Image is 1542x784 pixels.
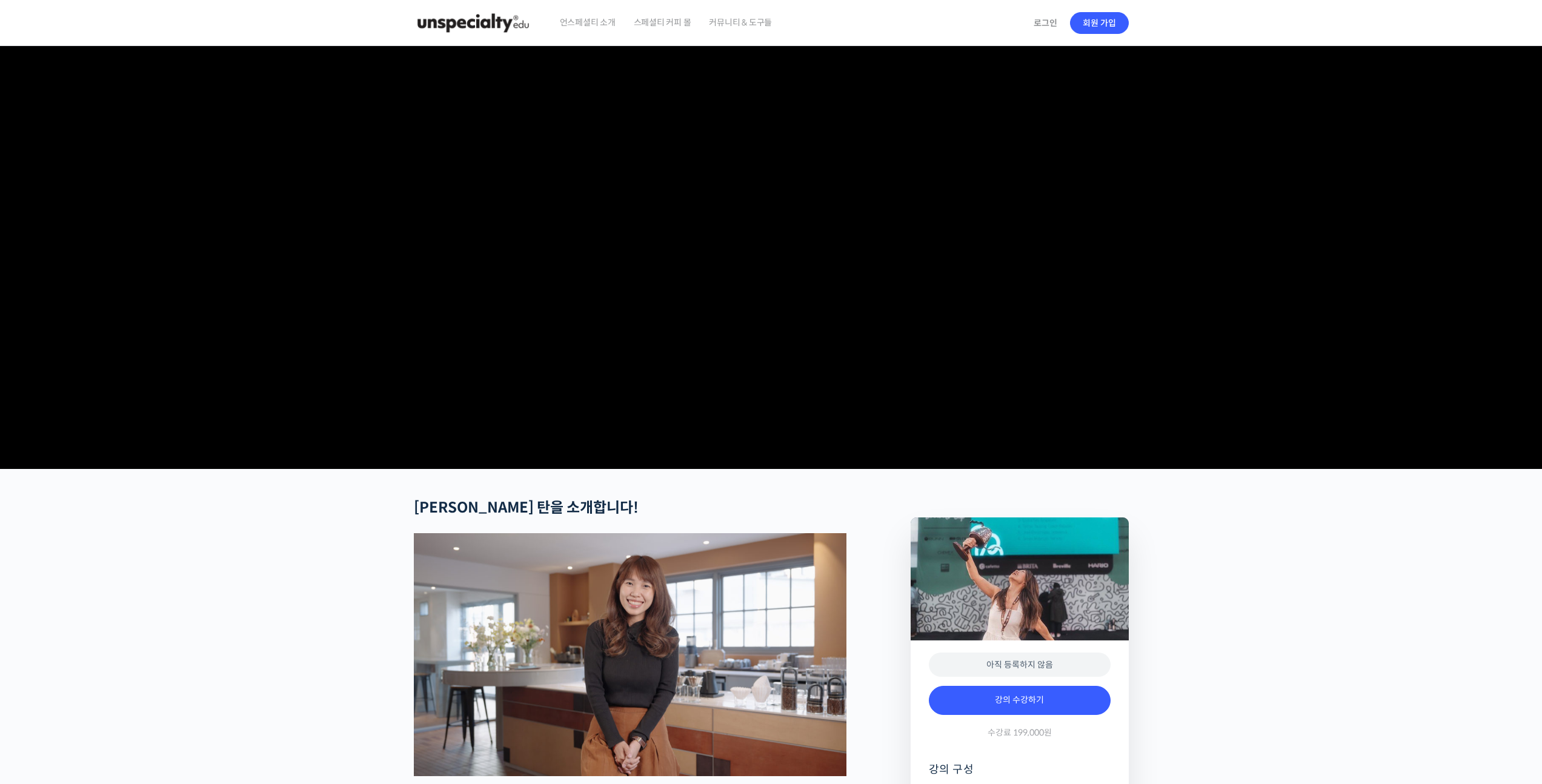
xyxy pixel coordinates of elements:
a: 로그인 [1026,9,1065,37]
a: 강의 수강하기 [929,686,1111,715]
span: 수강료 199,000원 [988,727,1052,739]
a: 회원 가입 [1070,12,1129,34]
div: 아직 등록하지 않음 [929,653,1111,677]
strong: [PERSON_NAME] 탄을 소개합니다! [414,499,639,517]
